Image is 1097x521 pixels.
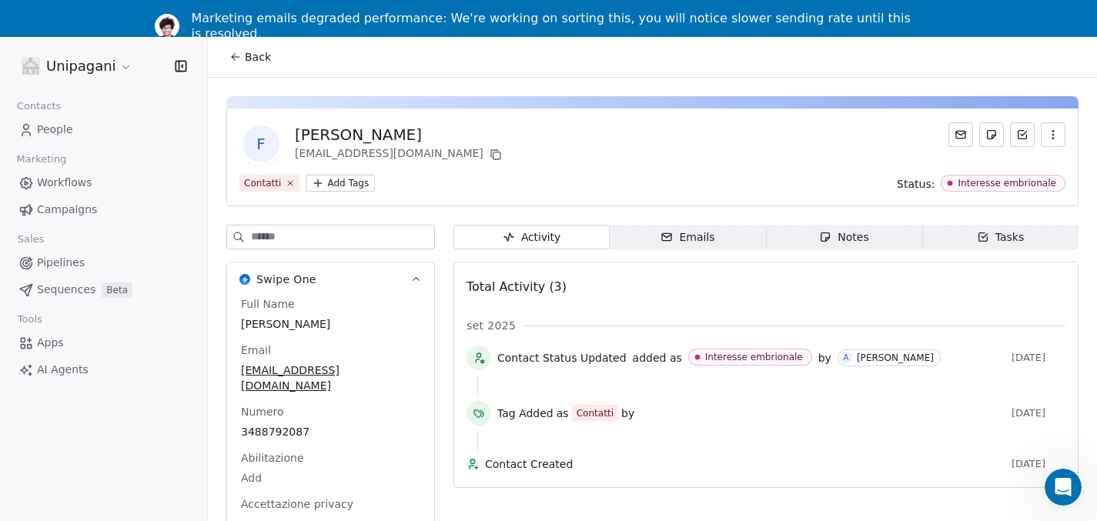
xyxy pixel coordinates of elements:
[241,470,420,486] span: Add
[46,56,116,76] span: Unipagani
[1012,352,1065,364] span: [DATE]
[227,262,434,296] button: Swipe OneSwipe One
[37,255,85,271] span: Pipelines
[621,406,634,421] span: by
[11,228,51,251] span: Sales
[220,43,280,71] button: Back
[295,145,505,164] div: [EMAIL_ADDRESS][DOMAIN_NAME]
[705,352,803,362] div: Interesse embrionale
[102,282,132,298] span: Beta
[37,122,73,138] span: People
[12,197,195,222] a: Campaigns
[557,406,569,421] span: as
[37,362,89,378] span: AI Agents
[467,318,516,333] span: set 2025
[244,176,281,190] div: Contatti
[857,352,934,363] div: [PERSON_NAME]
[242,125,279,162] span: F
[37,175,92,191] span: Workflows
[192,11,918,42] div: Marketing emails degraded performance: We're working on sorting this, you will notice slower send...
[1045,469,1082,506] iframe: Intercom live chat
[818,350,831,366] span: by
[1012,458,1065,470] span: [DATE]
[10,95,68,118] span: Contacts
[497,350,627,366] span: Contact Status Updated
[467,279,567,294] span: Total Activity (3)
[241,316,420,332] span: [PERSON_NAME]
[897,176,935,192] span: Status:
[18,53,135,79] button: Unipagani
[485,456,1005,472] span: Contact Created
[633,350,682,366] span: added as
[11,308,48,331] span: Tools
[977,229,1025,245] div: Tasks
[12,330,195,356] a: Apps
[661,229,714,245] div: Emails
[256,272,316,287] span: Swipe One
[238,296,298,312] span: Full Name
[22,57,40,75] img: logo%20unipagani.png
[37,282,95,298] span: Sequences
[12,170,195,195] a: Workflows
[245,49,271,65] span: Back
[577,406,614,420] div: Contatti
[819,229,868,245] div: Notes
[10,148,73,171] span: Marketing
[37,202,97,218] span: Campaigns
[12,250,195,276] a: Pipelines
[37,335,64,351] span: Apps
[497,406,554,421] span: Tag Added
[241,362,420,393] span: [EMAIL_ADDRESS][DOMAIN_NAME]
[306,175,375,192] button: Add Tags
[12,277,195,302] a: SequencesBeta
[12,117,195,142] a: People
[155,14,179,38] img: Profile image for Ram
[241,424,420,439] span: 3488792087
[958,178,1056,189] div: Interesse embrionale
[238,496,356,512] span: Accettazione privacy
[843,352,848,364] div: A
[12,357,195,382] a: AI Agents
[295,124,505,145] div: [PERSON_NAME]
[238,342,274,358] span: Email
[239,274,250,285] img: Swipe One
[1012,407,1065,419] span: [DATE]
[238,404,287,419] span: Numero
[238,450,307,466] span: Abilitazione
